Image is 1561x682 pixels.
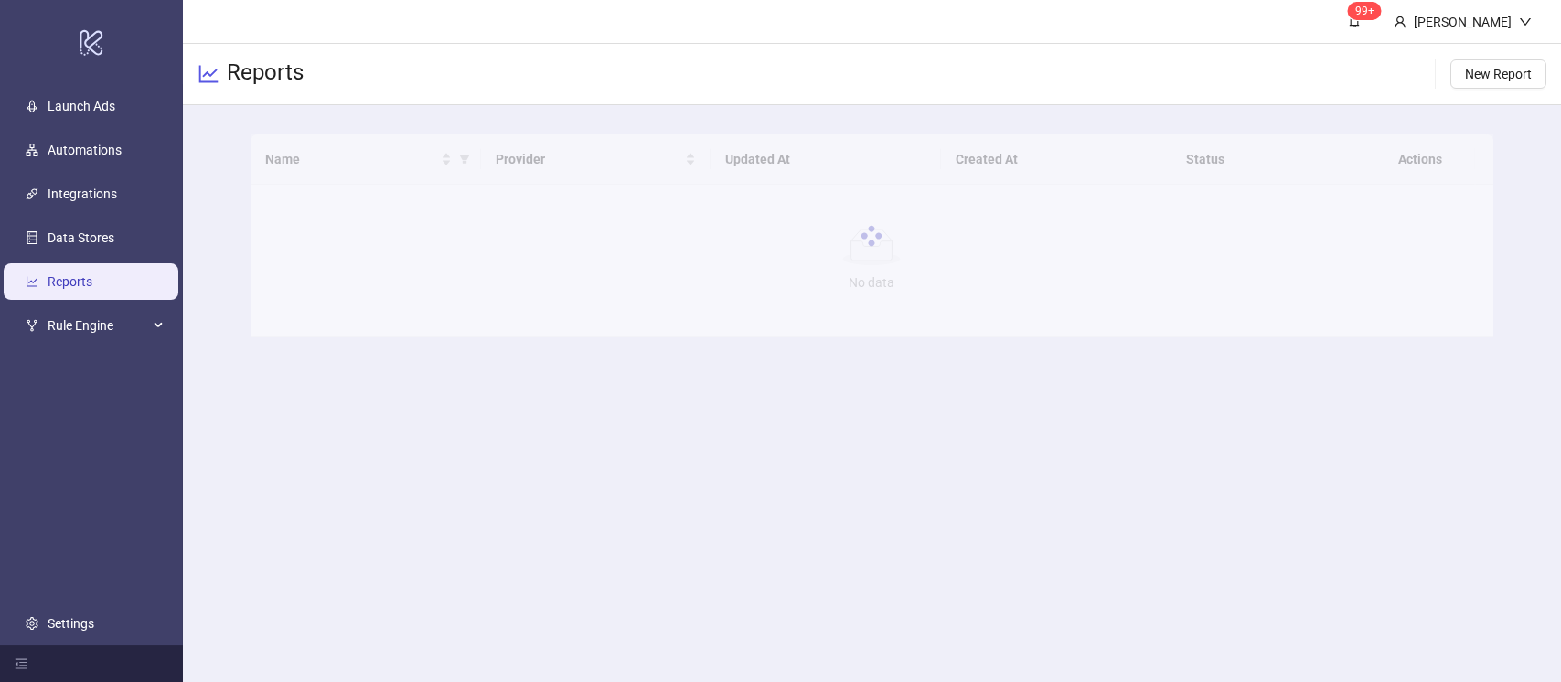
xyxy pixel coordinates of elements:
[48,307,148,344] span: Rule Engine
[15,657,27,670] span: menu-fold
[1348,15,1361,27] span: bell
[48,186,117,201] a: Integrations
[48,616,94,631] a: Settings
[1519,16,1532,28] span: down
[48,230,114,245] a: Data Stores
[1348,2,1382,20] sup: 664
[48,99,115,113] a: Launch Ads
[198,63,219,85] span: line-chart
[1406,12,1519,32] div: [PERSON_NAME]
[1394,16,1406,28] span: user
[48,143,122,157] a: Automations
[26,319,38,332] span: fork
[1450,59,1546,89] button: New Report
[48,274,92,289] a: Reports
[227,59,304,90] h3: Reports
[1465,67,1532,81] span: New Report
